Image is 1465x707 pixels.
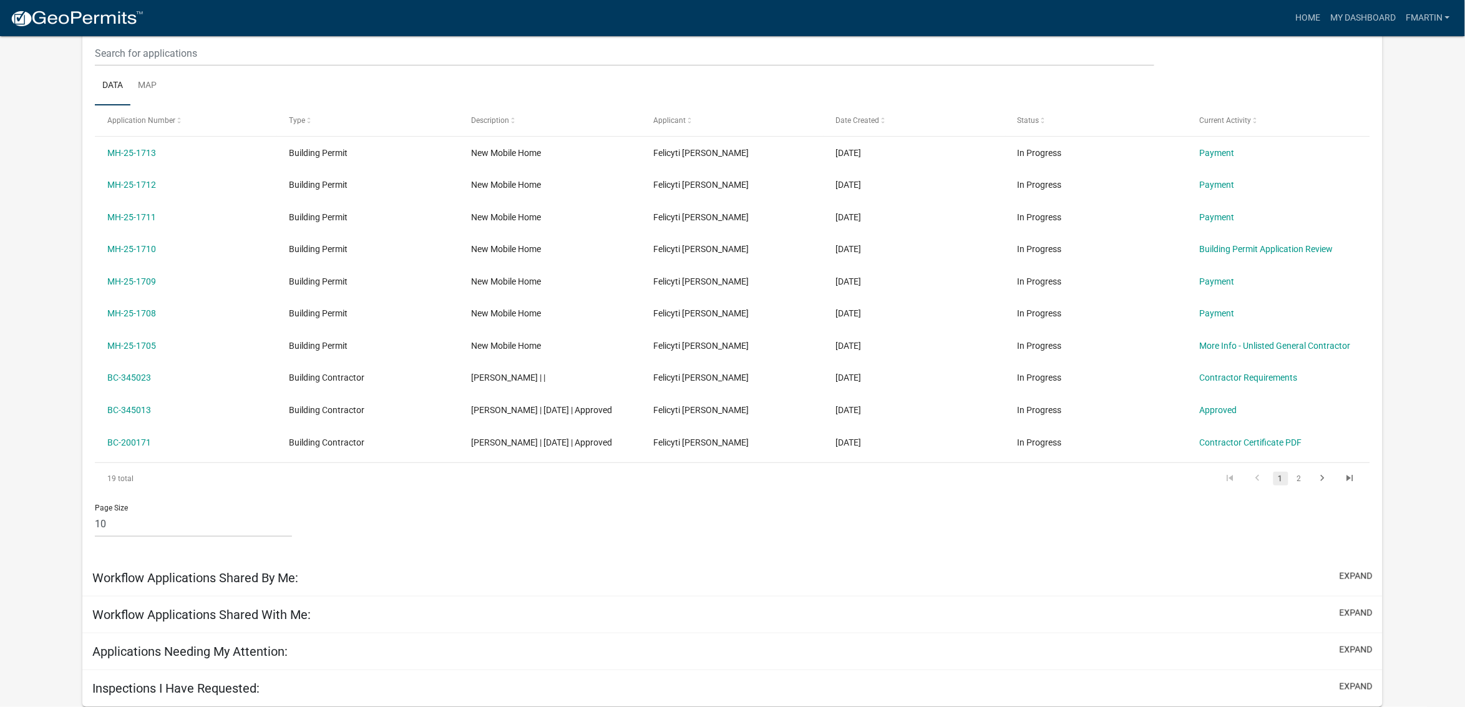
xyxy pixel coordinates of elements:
li: page 2 [1290,468,1309,489]
datatable-header-cell: Application Number [95,105,277,135]
span: 12/06/2024 [835,405,861,415]
a: BC-345013 [107,405,151,415]
span: Application Number [107,116,175,125]
span: In Progress [1018,341,1062,351]
datatable-header-cell: Type [277,105,459,135]
span: Darren Schaefer | 01/01/2024 | Approved [471,437,612,447]
span: Building Contractor [289,437,364,447]
a: MH-25-1713 [107,148,156,158]
span: 09/08/2025 [835,244,861,254]
a: Building Permit Application Review [1200,244,1333,254]
span: Date Created [835,116,879,125]
span: Current Activity [1200,116,1252,125]
a: Payment [1200,308,1235,318]
span: In Progress [1018,180,1062,190]
a: Map [130,66,164,106]
div: 19 total [95,463,348,494]
span: Building Permit [289,212,348,222]
a: MH-25-1709 [107,276,156,286]
span: New Mobile Home [471,341,541,351]
datatable-header-cell: Status [1006,105,1188,135]
button: expand [1340,643,1373,656]
span: New Mobile Home [471,180,541,190]
datatable-header-cell: Applicant [641,105,824,135]
span: In Progress [1018,437,1062,447]
input: Search for applications [95,41,1154,66]
span: In Progress [1018,373,1062,383]
span: Felicyti Martin [653,437,749,447]
span: Type [289,116,305,125]
span: 09/08/2025 [835,180,861,190]
datatable-header-cell: Current Activity [1187,105,1370,135]
span: Felicyti Martin [653,405,749,415]
span: 09/08/2025 [835,341,861,351]
a: Approved [1200,405,1237,415]
span: Felicyti Martin [653,180,749,190]
datatable-header-cell: Description [459,105,641,135]
a: Contractor Requirements [1200,373,1298,383]
a: go to last page [1338,472,1362,485]
a: Payment [1200,276,1235,286]
a: go to previous page [1246,472,1270,485]
button: expand [1340,570,1373,583]
span: New Mobile Home [471,244,541,254]
span: 09/08/2025 [835,148,861,158]
span: Applicant [653,116,686,125]
span: Building Permit [289,276,348,286]
span: 12/11/2023 [835,437,861,447]
a: Contractor Certificate PDF [1200,437,1302,447]
a: Home [1290,6,1325,30]
span: 12/06/2024 [835,373,861,383]
a: Payment [1200,180,1235,190]
a: go to first page [1219,472,1242,485]
span: In Progress [1018,276,1062,286]
h5: Applications Needing My Attention: [92,644,288,659]
span: Felicyti Martin [653,276,749,286]
a: FMartin [1401,6,1455,30]
a: BC-200171 [107,437,151,447]
span: Building Permit [289,341,348,351]
a: More Info - Unlisted General Contractor [1200,341,1351,351]
a: 1 [1273,472,1288,485]
span: 09/08/2025 [835,276,861,286]
span: Building Contractor [289,405,364,415]
span: Building Contractor [289,373,364,383]
a: go to next page [1311,472,1335,485]
span: Felicyti Martin [653,373,749,383]
a: Payment [1200,148,1235,158]
span: Felicyti Martin [653,212,749,222]
a: BC-345023 [107,373,151,383]
span: Building Permit [289,308,348,318]
h5: Inspections I Have Requested: [92,681,260,696]
a: 2 [1292,472,1307,485]
span: Description [471,116,509,125]
span: Building Permit [289,244,348,254]
span: In Progress [1018,212,1062,222]
span: In Progress [1018,308,1062,318]
span: New Mobile Home [471,276,541,286]
a: MH-25-1710 [107,244,156,254]
span: Felicyti Martin [653,341,749,351]
span: In Progress [1018,148,1062,158]
li: page 1 [1272,468,1290,489]
span: New Mobile Home [471,308,541,318]
h5: Workflow Applications Shared With Me: [92,607,311,622]
span: Felicyti Martin [653,308,749,318]
button: expand [1340,680,1373,693]
a: MH-25-1711 [107,212,156,222]
span: Building Permit [289,148,348,158]
span: Chad Vanderbosch | | [471,373,545,383]
span: Status [1018,116,1039,125]
span: 09/08/2025 [835,308,861,318]
span: In Progress [1018,405,1062,415]
span: Chad Vanderbosch | 01/01/2025 | Approved [471,405,612,415]
a: MH-25-1712 [107,180,156,190]
a: Payment [1200,212,1235,222]
span: Felicyti Martin [653,148,749,158]
span: New Mobile Home [471,148,541,158]
a: MH-25-1708 [107,308,156,318]
span: 09/08/2025 [835,212,861,222]
button: expand [1340,607,1373,620]
span: In Progress [1018,244,1062,254]
h5: Workflow Applications Shared By Me: [92,570,298,585]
